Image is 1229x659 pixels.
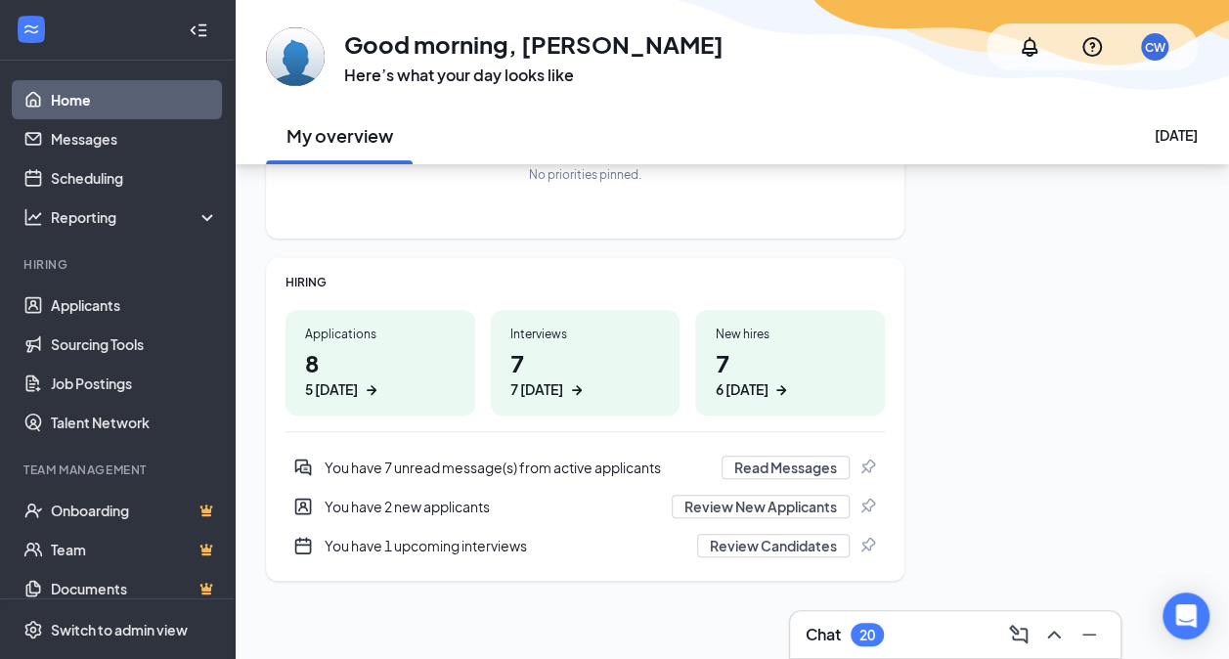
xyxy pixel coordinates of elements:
svg: Analysis [23,207,43,227]
div: You have 1 upcoming interviews [325,536,685,555]
h1: 8 [305,346,456,400]
div: You have 2 new applicants [325,497,660,516]
button: Review Candidates [697,534,850,557]
svg: ComposeMessage [1007,623,1031,646]
div: 6 [DATE] [715,379,768,400]
div: No priorities pinned. [529,166,641,183]
svg: ArrowRight [362,380,381,400]
svg: WorkstreamLogo [22,20,41,39]
div: New hires [715,326,865,342]
h3: Chat [806,624,841,645]
div: Applications [305,326,456,342]
div: Switch to admin view [51,620,188,639]
svg: Pin [857,497,877,516]
div: You have 7 unread message(s) from active applicants [285,448,885,487]
svg: CalendarNew [293,536,313,555]
button: Read Messages [722,456,850,479]
button: ComposeMessage [1003,619,1034,650]
svg: Pin [857,536,877,555]
a: Messages [51,119,218,158]
svg: Pin [857,458,877,477]
h1: Good morning, [PERSON_NAME] [344,27,724,61]
div: HIRING [285,274,885,290]
div: 20 [859,627,875,643]
svg: ArrowRight [567,380,587,400]
div: You have 2 new applicants [285,487,885,526]
a: Applications85 [DATE]ArrowRight [285,310,475,416]
h2: My overview [286,123,393,148]
div: Open Intercom Messenger [1163,593,1209,639]
a: Applicants [51,286,218,325]
a: CalendarNewYou have 1 upcoming interviewsReview CandidatesPin [285,526,885,565]
svg: Minimize [1077,623,1101,646]
a: Interviews77 [DATE]ArrowRight [491,310,680,416]
div: Hiring [23,256,214,273]
div: Interviews [510,326,661,342]
svg: Collapse [189,21,208,40]
svg: Settings [23,620,43,639]
h1: 7 [510,346,661,400]
a: New hires76 [DATE]ArrowRight [695,310,885,416]
a: Scheduling [51,158,218,198]
div: Team Management [23,461,214,478]
a: DoubleChatActiveYou have 7 unread message(s) from active applicantsRead MessagesPin [285,448,885,487]
h3: Here’s what your day looks like [344,65,724,86]
svg: ArrowRight [771,380,791,400]
img: Christina Wallace [266,27,325,86]
h1: 7 [715,346,865,400]
div: Reporting [51,207,219,227]
a: Job Postings [51,364,218,403]
a: Sourcing Tools [51,325,218,364]
svg: DoubleChatActive [293,458,313,477]
a: OnboardingCrown [51,491,218,530]
svg: ChevronUp [1042,623,1066,646]
a: UserEntityYou have 2 new applicantsReview New ApplicantsPin [285,487,885,526]
div: [DATE] [1155,125,1198,145]
a: TeamCrown [51,530,218,569]
svg: QuestionInfo [1080,35,1104,59]
div: 5 [DATE] [305,379,358,400]
a: Home [51,80,218,119]
div: 7 [DATE] [510,379,563,400]
button: Review New Applicants [672,495,850,518]
svg: Notifications [1018,35,1041,59]
a: Talent Network [51,403,218,442]
div: CW [1145,39,1165,56]
button: ChevronUp [1038,619,1070,650]
div: You have 1 upcoming interviews [285,526,885,565]
button: Minimize [1074,619,1105,650]
div: You have 7 unread message(s) from active applicants [325,458,710,477]
a: DocumentsCrown [51,569,218,608]
svg: UserEntity [293,497,313,516]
